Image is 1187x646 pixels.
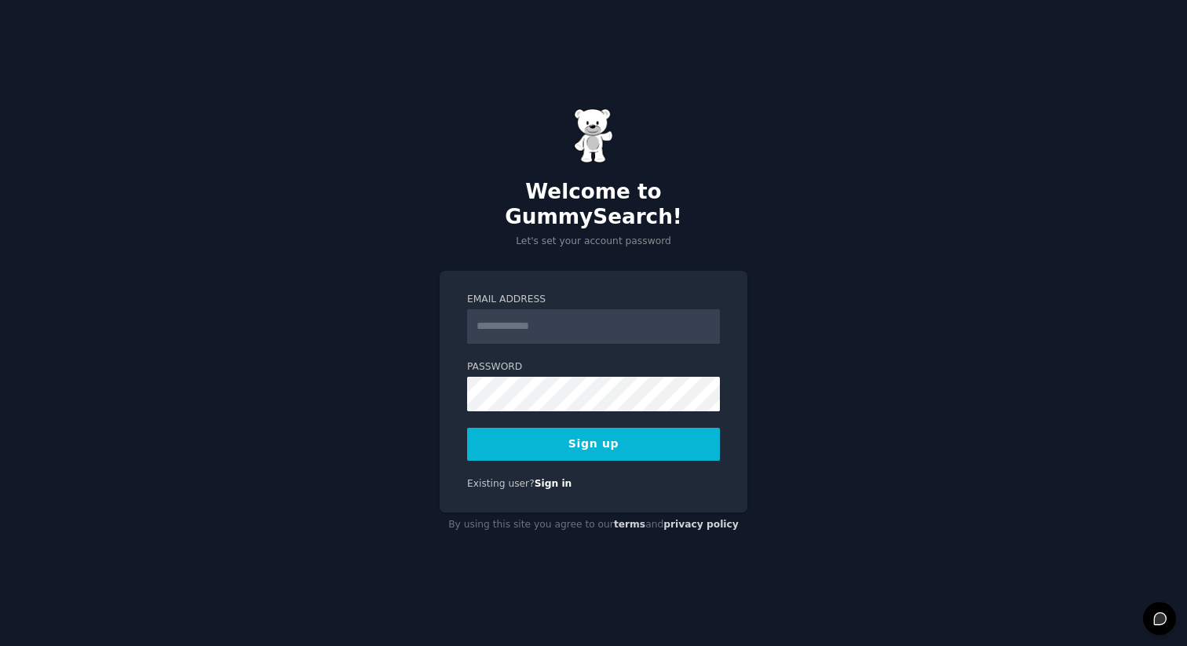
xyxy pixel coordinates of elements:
a: Sign in [535,478,572,489]
h2: Welcome to GummySearch! [440,180,747,229]
button: Sign up [467,428,720,461]
a: terms [614,519,645,530]
div: By using this site you agree to our and [440,513,747,538]
label: Email Address [467,293,720,307]
a: privacy policy [663,519,739,530]
label: Password [467,360,720,374]
img: Gummy Bear [574,108,613,163]
p: Let's set your account password [440,235,747,249]
span: Existing user? [467,478,535,489]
